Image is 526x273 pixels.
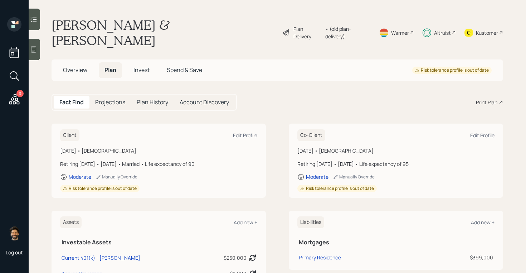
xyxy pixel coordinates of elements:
h5: Plan History [137,99,168,106]
span: Overview [63,66,87,74]
div: Add new + [471,219,495,226]
div: Add new + [234,219,257,226]
div: Risk tolerance profile is out of date [63,186,137,192]
div: Moderate [69,173,91,180]
div: $399,000 [424,254,493,261]
h5: Mortgages [299,239,493,246]
div: Plan Delivery [293,25,322,40]
img: eric-schwartz-headshot.png [7,226,21,240]
h6: Client [60,129,79,141]
div: Current 401(k) - [PERSON_NAME] [62,254,140,262]
h5: Fact Find [59,99,84,106]
div: Risk tolerance profile is out of date [415,67,489,73]
div: Log out [6,249,23,256]
div: 3 [16,90,24,97]
div: Moderate [306,173,328,180]
h1: [PERSON_NAME] & [PERSON_NAME] [52,17,276,48]
span: Spend & Save [167,66,202,74]
div: Risk tolerance profile is out of date [300,186,374,192]
h5: Investable Assets [62,239,256,246]
div: Print Plan [476,99,497,106]
div: Kustomer [476,29,498,37]
div: • (old plan-delivery) [325,25,370,40]
div: [DATE] • [DEMOGRAPHIC_DATA] [60,147,257,154]
h5: Account Discovery [180,99,229,106]
h5: Projections [95,99,125,106]
span: Plan [104,66,116,74]
div: Manually Override [333,174,375,180]
div: Warmer [391,29,409,37]
div: [DATE] • [DEMOGRAPHIC_DATA] [297,147,495,154]
div: $250,000 [224,254,247,262]
div: Altruist [434,29,451,37]
div: Edit Profile [470,132,495,139]
div: Edit Profile [233,132,257,139]
div: Retiring [DATE] • [DATE] • Married • Life expectancy of 90 [60,160,257,168]
h6: Liabilities [297,216,324,228]
div: Retiring [DATE] • [DATE] • Life expectancy of 95 [297,160,495,168]
div: Primary Residence [299,254,341,261]
h6: Assets [60,216,82,228]
div: Manually Override [96,174,137,180]
h6: Co-Client [297,129,325,141]
span: Invest [133,66,150,74]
